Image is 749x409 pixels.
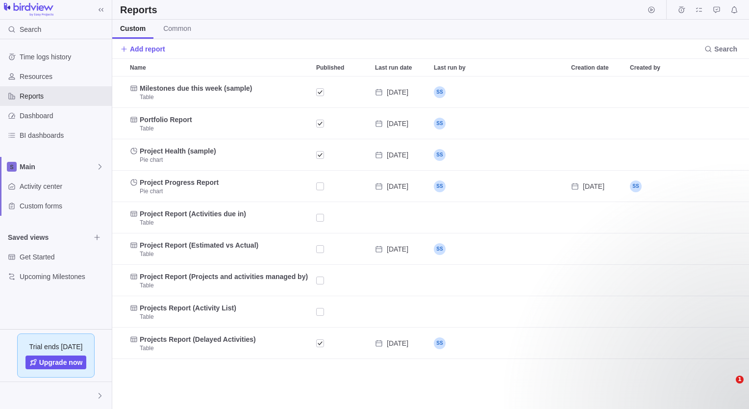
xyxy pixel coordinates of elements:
[20,111,108,121] span: Dashboard
[371,233,430,265] div: Last run date
[140,93,154,101] span: Table
[312,59,371,76] div: Published
[430,77,567,107] div: Shobnom Sultana
[434,63,466,73] span: Last run by
[430,233,567,265] div: Last run by
[430,328,567,358] div: Shobnom Sultana
[371,77,430,108] div: Last run date
[312,202,371,233] div: Published
[571,63,609,73] span: Creation date
[20,201,108,211] span: Custom forms
[714,44,737,54] span: Search
[126,328,312,359] div: Name
[312,265,371,296] div: Published
[20,181,108,191] span: Activity center
[20,162,96,172] span: Main
[140,209,246,219] span: Project Report (Activities due in)
[39,358,83,367] span: Upgrade now
[430,108,567,139] div: Last run by
[567,59,626,76] div: Creation date
[371,265,430,296] div: Last run date
[567,265,626,296] div: Creation date
[140,83,252,93] span: Milestones due this week (sample)
[430,139,567,171] div: Last run by
[163,24,191,33] span: Common
[692,3,706,17] span: My assignments
[312,328,371,359] div: Published
[140,334,256,344] span: Projects Report (Delayed Activities)
[674,7,688,15] a: Time logs
[8,232,90,242] span: Saved views
[430,59,567,76] div: Last run by
[583,181,604,191] span: Sep 3
[126,233,312,265] div: Name
[312,171,371,202] div: Published
[126,171,312,202] div: Name
[120,24,146,33] span: Custom
[126,139,312,171] div: Name
[20,272,108,281] span: Upcoming Milestones
[120,3,157,17] h2: Reports
[140,313,154,321] span: Table
[645,3,658,17] span: Start timer
[371,171,430,202] div: Last run date
[25,356,87,369] span: Upgrade now
[430,171,567,202] div: Last run by
[387,119,408,128] span: Sep 3
[126,265,312,296] div: Name
[630,63,660,73] span: Created by
[140,178,219,187] span: Project Progress Report
[312,77,371,108] div: Published
[155,20,199,39] a: Common
[126,202,312,233] div: Name
[567,77,626,108] div: Creation date
[140,344,154,352] span: Table
[312,233,371,265] div: Published
[567,139,626,171] div: Creation date
[430,328,567,359] div: Last run by
[312,139,371,171] div: Published
[130,63,146,73] span: Name
[430,77,567,108] div: Last run by
[140,303,236,313] span: Projects Report (Activity List)
[312,296,371,328] div: Published
[387,87,408,97] span: Sep 3
[90,230,104,244] span: Browse views
[126,296,312,328] div: Name
[126,59,312,76] div: Name
[387,181,408,191] span: Sep 3
[20,72,108,81] span: Resources
[430,202,567,233] div: Last run by
[430,108,567,139] div: Shobnom Sultana
[20,91,108,101] span: Reports
[371,296,430,328] div: Last run date
[567,233,626,265] div: Creation date
[140,156,163,164] span: Pie chart
[140,272,308,281] span: Project Report (Projects and activities managed by)
[140,146,216,156] span: Project Health (sample)
[710,3,724,17] span: Approval requests
[371,139,430,171] div: Last run date
[371,328,430,359] div: Last run date
[126,108,312,139] div: Name
[312,108,371,139] div: Published
[140,240,258,250] span: Project Report (Estimated vs Actual)
[140,250,154,258] span: Table
[140,115,192,125] span: Portfolio Report
[430,171,567,202] div: Shobnom Sultana
[375,63,412,73] span: Last run date
[120,42,165,56] span: Add report
[112,20,153,39] a: Custom
[387,244,408,254] span: Sep 3
[430,139,567,170] div: Shobnom Sultana
[736,376,744,383] span: 1
[716,376,739,399] iframe: Intercom live chat
[371,202,430,233] div: Last run date
[430,265,567,296] div: Last run by
[692,7,706,15] a: My assignments
[700,42,741,56] span: Search
[20,52,108,62] span: Time logs history
[387,338,408,348] span: Sep 3
[387,150,408,160] span: Sep 3
[140,219,154,227] span: Table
